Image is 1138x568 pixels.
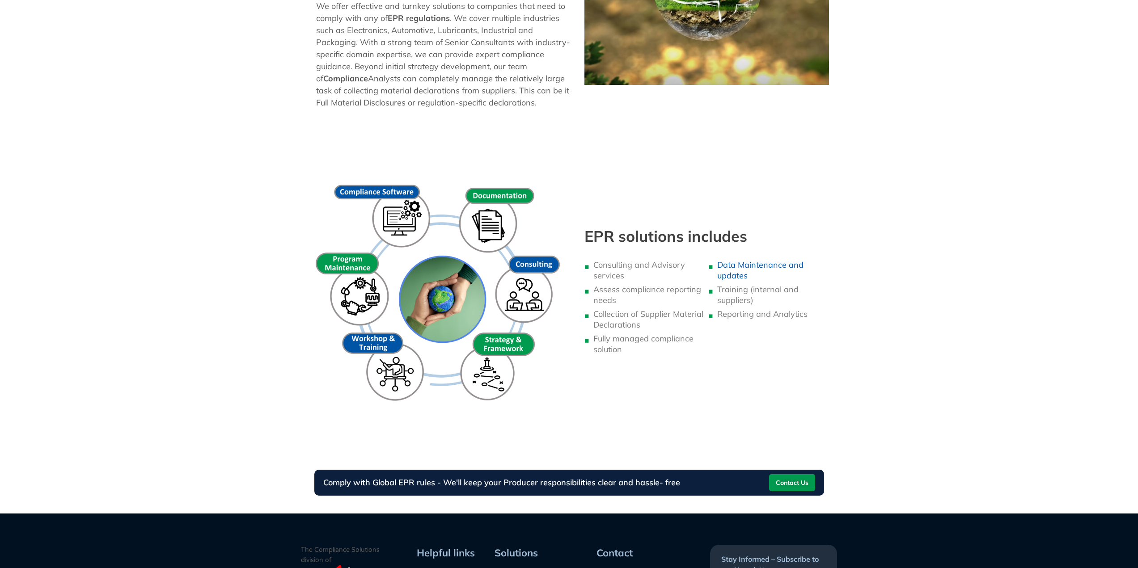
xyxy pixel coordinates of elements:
[593,333,704,355] li: Fully managed compliance solution
[596,547,633,559] span: Contact
[593,309,704,330] li: Collection of Supplier Material Declarations
[593,284,704,306] li: Assess compliance reporting needs
[323,73,368,84] b: Compliance
[717,309,828,320] li: Reporting and Analytics
[769,474,815,491] a: Contact Us
[495,547,538,559] span: Solutions
[301,545,414,565] p: The Compliance Solutions division of
[323,479,680,487] h3: Comply with Global EPR rules - We'll keep your Producer responsibilities clear and hassle- free
[776,475,808,490] span: Contact Us
[717,260,804,281] a: Data Maintenance and updates
[417,547,475,559] span: Helpful links
[593,260,704,281] li: Consulting and Advisory services
[584,227,833,246] h3: EPR solutions includes
[388,13,450,23] b: EPR regulations
[305,160,575,429] img: Compliance Services
[717,284,828,306] li: Training (internal and suppliers)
